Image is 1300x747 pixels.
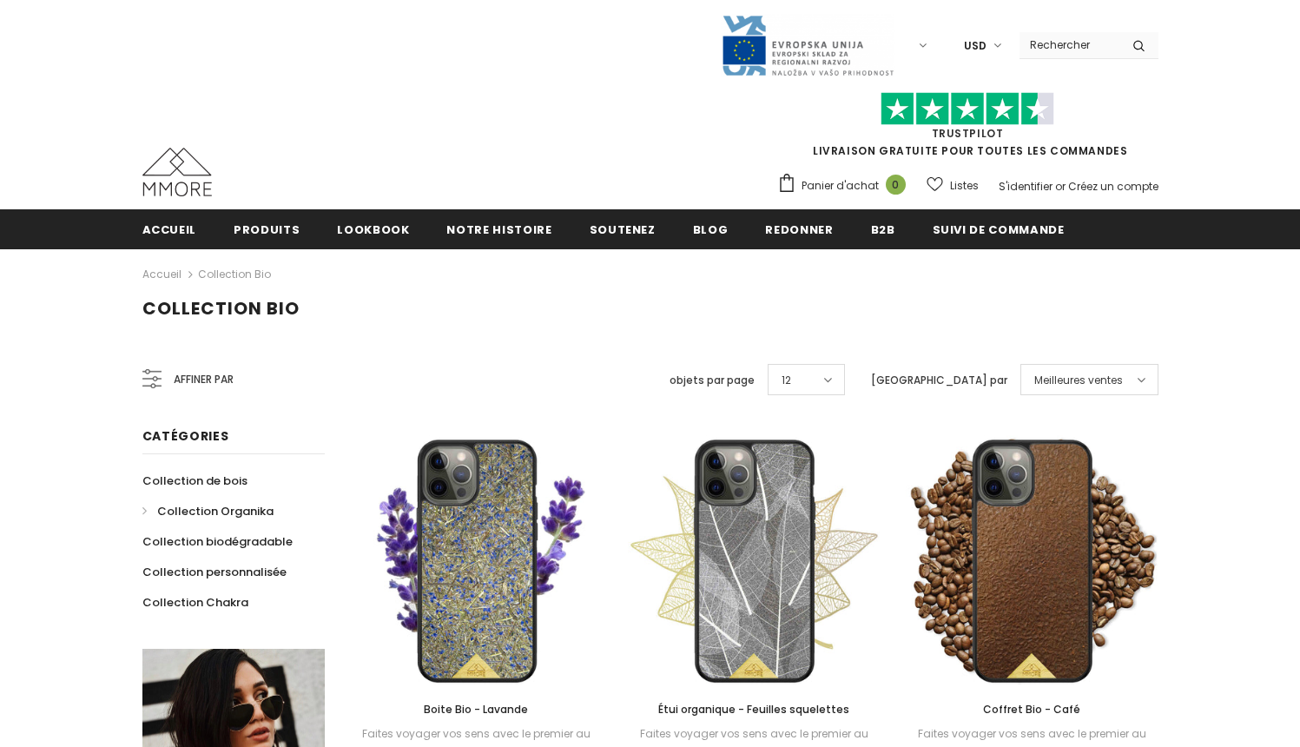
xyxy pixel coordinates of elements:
input: Search Site [1020,32,1119,57]
a: Listes [927,170,979,201]
a: Notre histoire [446,209,551,248]
span: Collection personnalisée [142,564,287,580]
span: soutenez [590,221,656,238]
span: Coffret Bio - Café [983,702,1080,717]
span: USD [964,37,987,55]
span: Collection Chakra [142,594,248,611]
a: Collection Bio [198,267,271,281]
a: B2B [871,209,895,248]
span: Catégories [142,427,229,445]
span: Accueil [142,221,197,238]
a: S'identifier [999,179,1053,194]
a: Redonner [765,209,833,248]
span: Lookbook [337,221,409,238]
span: Collection Bio [142,296,300,321]
span: Collection biodégradable [142,533,293,550]
span: Blog [693,221,729,238]
a: Blog [693,209,729,248]
span: Meilleures ventes [1034,372,1123,389]
span: Notre histoire [446,221,551,238]
span: Redonner [765,221,833,238]
a: Collection de bois [142,466,247,496]
span: Panier d'achat [802,177,879,195]
span: Collection Organika [157,503,274,519]
a: Collection Organika [142,496,274,526]
a: Produits [234,209,300,248]
span: Produits [234,221,300,238]
span: Boite Bio - Lavande [424,702,528,717]
img: Faites confiance aux étoiles pilotes [881,92,1054,126]
span: B2B [871,221,895,238]
a: Collection personnalisée [142,557,287,587]
label: [GEOGRAPHIC_DATA] par [871,372,1007,389]
a: Collection Chakra [142,587,248,618]
span: 0 [886,175,906,195]
a: Coffret Bio - Café [906,700,1158,719]
a: Créez un compte [1068,179,1158,194]
a: Suivi de commande [933,209,1065,248]
span: or [1055,179,1066,194]
a: Panier d'achat 0 [777,173,914,199]
span: Affiner par [174,370,234,389]
a: Collection biodégradable [142,526,293,557]
a: Lookbook [337,209,409,248]
span: Étui organique - Feuilles squelettes [658,702,849,717]
a: Accueil [142,209,197,248]
a: soutenez [590,209,656,248]
span: Collection de bois [142,473,247,489]
a: Accueil [142,264,181,285]
a: TrustPilot [932,126,1004,141]
span: Listes [950,177,979,195]
span: LIVRAISON GRATUITE POUR TOUTES LES COMMANDES [777,100,1158,158]
a: Javni Razpis [721,37,894,52]
span: Suivi de commande [933,221,1065,238]
img: Javni Razpis [721,14,894,77]
label: objets par page [670,372,755,389]
a: Boite Bio - Lavande [351,700,603,719]
span: 12 [782,372,791,389]
img: Cas MMORE [142,148,212,196]
a: Étui organique - Feuilles squelettes [628,700,880,719]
